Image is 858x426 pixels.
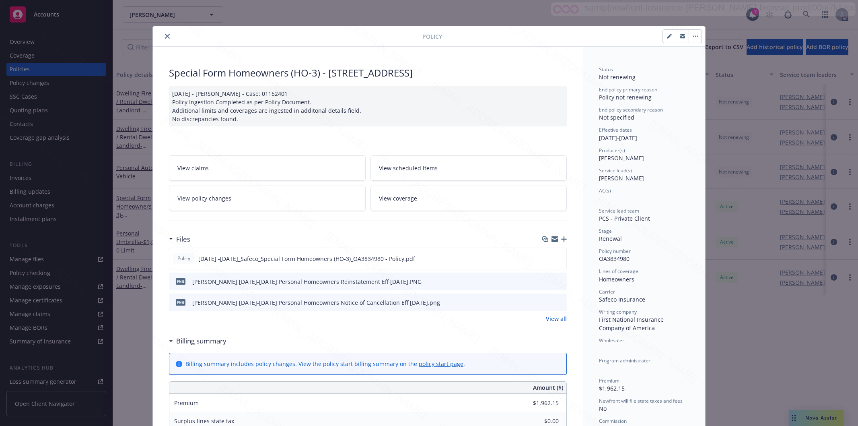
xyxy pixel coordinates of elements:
span: PNG [176,278,185,284]
span: View scheduled items [379,164,438,172]
span: End policy primary reason [599,86,657,93]
span: Renewal [599,235,622,242]
button: download file [543,277,550,286]
span: View claims [177,164,209,172]
span: png [176,299,185,305]
span: AC(s) [599,187,611,194]
a: View all [546,314,567,323]
div: Files [169,234,190,244]
div: Billing summary includes policy changes. View the policy start billing summary on the . [185,360,465,368]
div: [DATE] - [PERSON_NAME] - Case: 01152401 Policy Ingestion Completed as per Policy Document. Additi... [169,86,567,126]
span: View coverage [379,194,417,203]
span: - [599,364,601,372]
span: Policy [176,255,192,262]
a: View policy changes [169,186,366,211]
span: Commission [599,418,627,424]
span: Service lead team [599,207,639,214]
a: View coverage [370,186,567,211]
a: View scheduled items [370,155,567,181]
a: View claims [169,155,366,181]
span: Policy not renewing [599,93,652,101]
span: Wholesaler [599,337,624,344]
button: close [163,31,172,41]
button: preview file [556,298,564,307]
span: Carrier [599,288,615,295]
span: [DATE] -[DATE]_Safeco_Special Form Homeowners (HO-3)_OA3834980 - Policy.pdf [198,254,415,263]
span: [PERSON_NAME] [599,174,644,182]
button: download file [543,298,550,307]
a: policy start page [419,360,463,368]
span: Program administrator [599,357,650,364]
span: Safeco Insurance [599,296,645,303]
span: Policy number [599,248,631,254]
span: $1,962.15 [599,385,625,392]
span: First National Insurance Company of America [599,316,665,332]
span: [PERSON_NAME] [599,154,644,162]
span: OA3834980 [599,255,630,263]
span: Surplus lines state tax [174,417,234,425]
div: Special Form Homeowners (HO-3) - [STREET_ADDRESS] [169,66,567,80]
span: Not specified [599,114,634,121]
span: Amount ($) [533,383,563,392]
div: [PERSON_NAME] [DATE]-[DATE] Personal Homeowners Reinstatement Eff [DATE].PNG [192,277,422,286]
h3: Files [176,234,190,244]
div: [DATE] - [DATE] [599,126,689,142]
span: Producer(s) [599,147,625,154]
span: Policy [422,32,442,41]
span: Stage [599,227,612,234]
button: preview file [556,254,563,263]
span: Newfront will file state taxes and fees [599,397,683,404]
input: 0.00 [511,397,564,409]
button: download file [543,254,549,263]
span: Premium [599,377,619,384]
span: Lines of coverage [599,268,638,275]
span: Status [599,66,613,73]
div: [PERSON_NAME] [DATE]-[DATE] Personal Homeowners Notice of Cancellation Eff [DATE].png [192,298,440,307]
span: View policy changes [177,194,231,203]
span: Writing company [599,308,637,315]
div: Homeowners [599,275,689,283]
span: PCS - Private Client [599,215,650,222]
span: - [599,194,601,202]
span: - [599,344,601,352]
span: Not renewing [599,73,636,81]
span: End policy secondary reason [599,106,663,113]
div: Billing summary [169,336,226,346]
button: preview file [556,277,564,286]
span: Service lead(s) [599,167,632,174]
span: No [599,405,607,412]
h3: Billing summary [176,336,226,346]
span: Effective dates [599,126,632,133]
span: Premium [174,399,199,407]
